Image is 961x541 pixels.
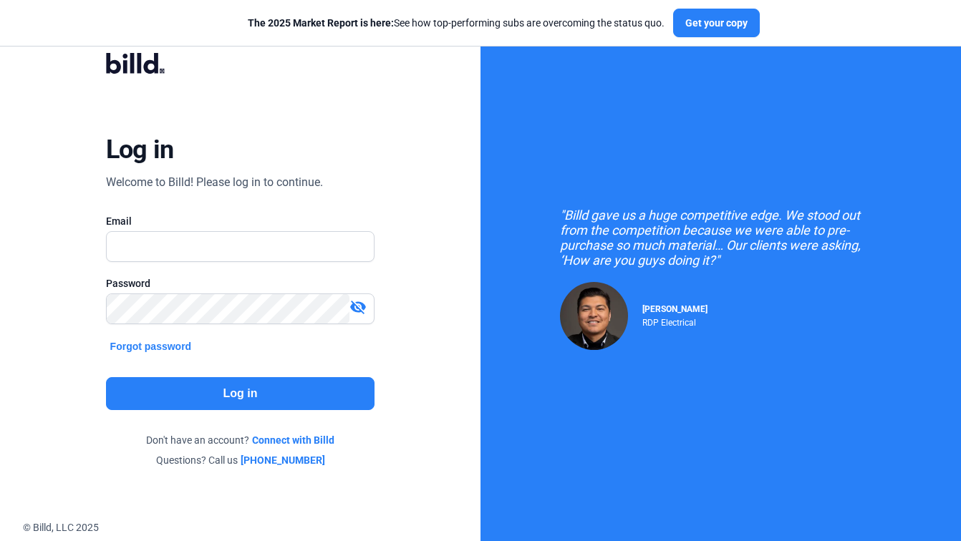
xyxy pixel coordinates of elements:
[560,282,628,350] img: Raul Pacheco
[349,298,367,316] mat-icon: visibility_off
[106,174,323,191] div: Welcome to Billd! Please log in to continue.
[673,9,760,37] button: Get your copy
[106,134,174,165] div: Log in
[106,338,196,354] button: Forgot password
[248,16,665,30] div: See how top-performing subs are overcoming the status quo.
[642,304,708,314] span: [PERSON_NAME]
[642,314,708,328] div: RDP Electrical
[241,453,325,467] a: [PHONE_NUMBER]
[560,208,882,268] div: "Billd gave us a huge competitive edge. We stood out from the competition because we were able to...
[252,433,334,447] a: Connect with Billd
[106,214,375,228] div: Email
[106,377,375,410] button: Log in
[106,453,375,467] div: Questions? Call us
[248,17,394,29] span: The 2025 Market Report is here:
[106,276,375,291] div: Password
[106,433,375,447] div: Don't have an account?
